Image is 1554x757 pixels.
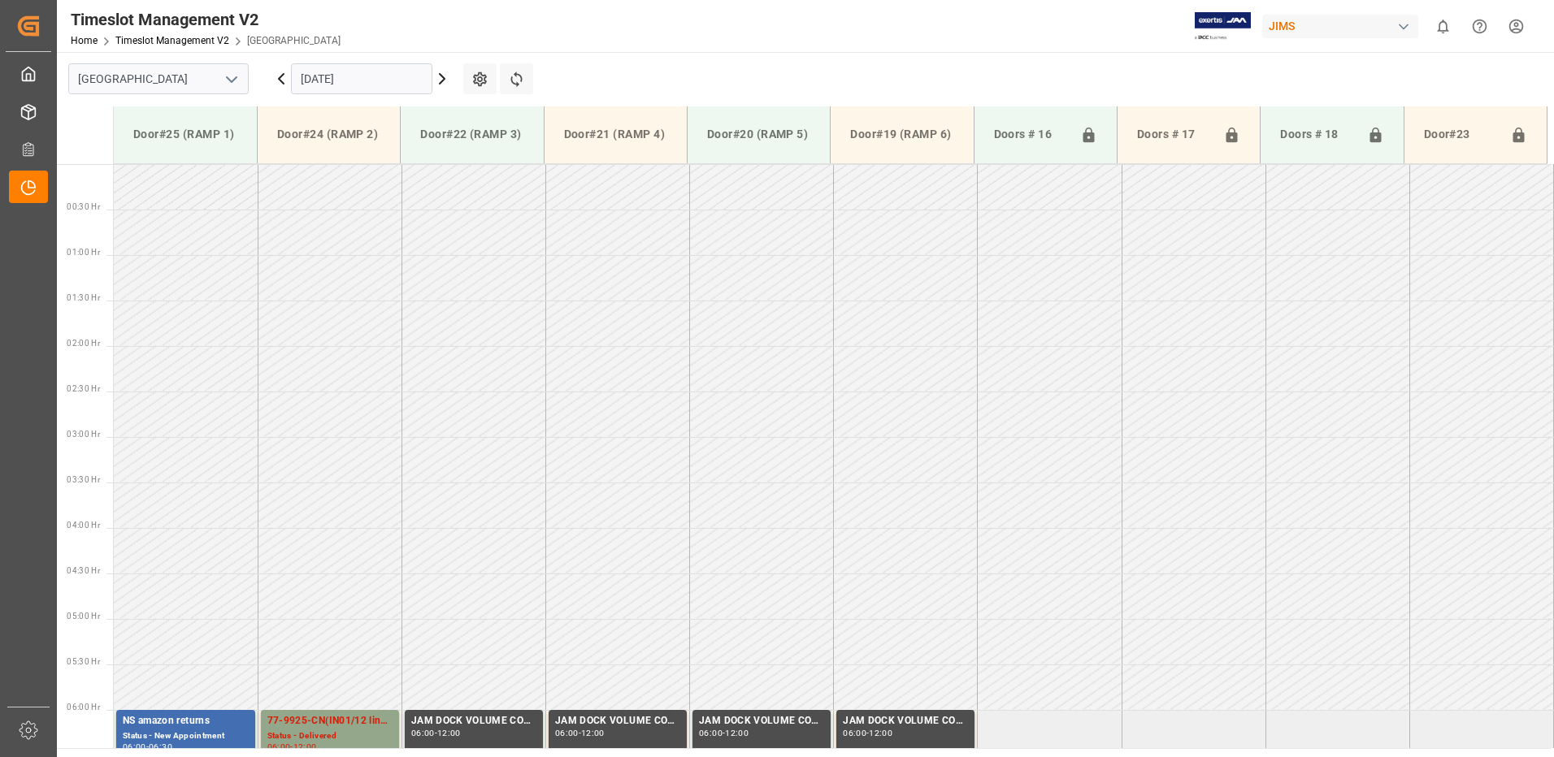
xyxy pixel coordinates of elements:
[1274,119,1360,150] div: Doors # 18
[723,729,725,737] div: -
[869,729,892,737] div: 12:00
[555,713,680,729] div: JAM DOCK VOLUME CONTROL
[71,35,98,46] a: Home
[67,703,100,712] span: 06:00 Hr
[437,729,461,737] div: 12:00
[555,729,579,737] div: 06:00
[988,119,1074,150] div: Doors # 16
[866,729,869,737] div: -
[435,729,437,737] div: -
[1425,8,1461,45] button: show 0 new notifications
[414,119,530,149] div: Door#22 (RAMP 3)
[844,119,960,149] div: Door#19 (RAMP 6)
[67,521,100,530] span: 04:00 Hr
[843,713,968,729] div: JAM DOCK VOLUME CONTROL
[71,7,341,32] div: Timeslot Management V2
[267,743,291,751] div: 06:00
[68,63,249,94] input: Type to search/select
[146,743,149,751] div: -
[123,743,146,751] div: 06:00
[293,743,317,751] div: 12:00
[267,729,393,743] div: Status - Delivered
[149,743,172,751] div: 06:30
[123,713,249,729] div: NS amazon returns
[725,729,749,737] div: 12:00
[67,566,100,575] span: 04:30 Hr
[699,729,723,737] div: 06:00
[115,35,229,46] a: Timeslot Management V2
[67,430,100,439] span: 03:00 Hr
[271,119,387,149] div: Door#24 (RAMP 2)
[1131,119,1217,150] div: Doors # 17
[67,612,100,621] span: 05:00 Hr
[1461,8,1498,45] button: Help Center
[123,729,249,743] div: Status - New Appointment
[67,202,100,211] span: 00:30 Hr
[67,475,100,484] span: 03:30 Hr
[1417,119,1504,150] div: Door#23
[699,713,824,729] div: JAM DOCK VOLUME CONTROL
[1195,12,1251,41] img: Exertis%20JAM%20-%20Email%20Logo.jpg_1722504956.jpg
[411,729,435,737] div: 06:00
[291,63,432,94] input: DD.MM.YYYY
[219,67,243,92] button: open menu
[1262,15,1418,38] div: JIMS
[579,729,581,737] div: -
[127,119,244,149] div: Door#25 (RAMP 1)
[411,713,536,729] div: JAM DOCK VOLUME CONTROL
[67,657,100,666] span: 05:30 Hr
[67,384,100,393] span: 02:30 Hr
[290,743,293,751] div: -
[581,729,605,737] div: 12:00
[67,339,100,348] span: 02:00 Hr
[67,293,100,302] span: 01:30 Hr
[267,713,393,729] div: 77-9925-CN(IN01/12 lines)
[67,248,100,257] span: 01:00 Hr
[558,119,674,149] div: Door#21 (RAMP 4)
[843,729,866,737] div: 06:00
[701,119,817,149] div: Door#20 (RAMP 5)
[1262,11,1425,41] button: JIMS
